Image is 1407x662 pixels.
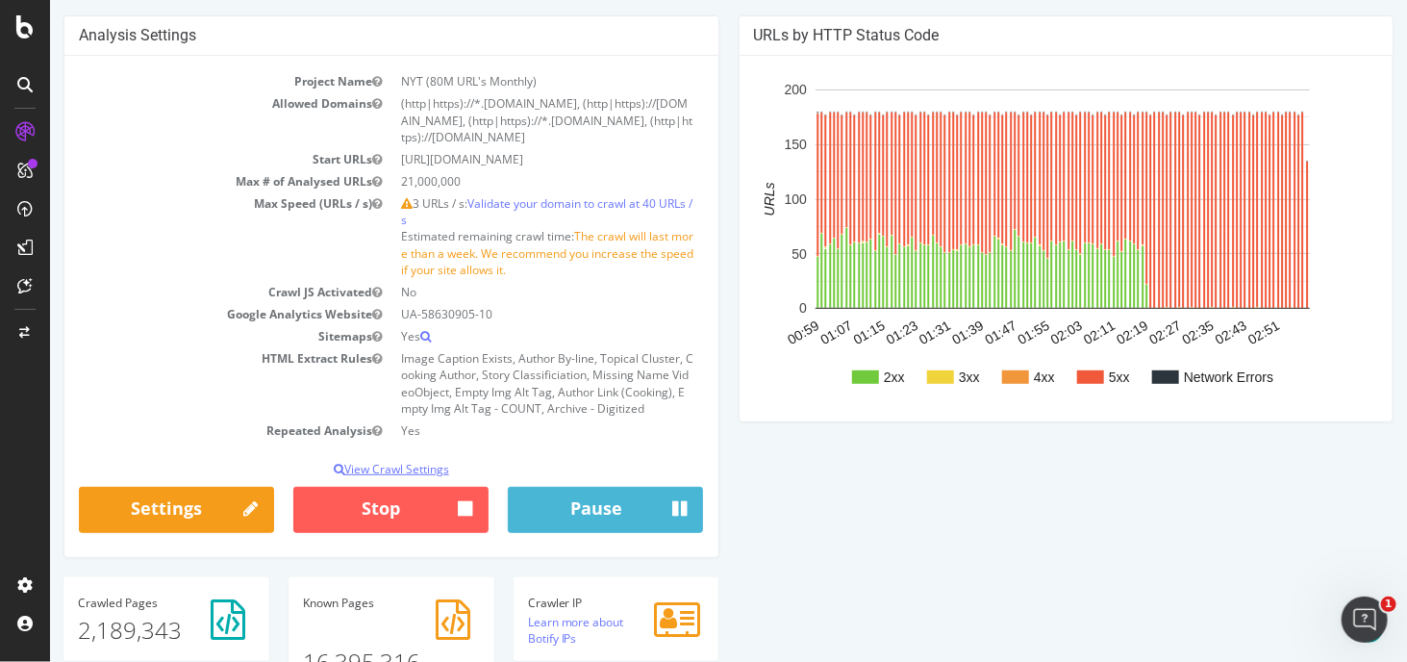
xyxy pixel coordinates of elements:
[833,318,870,347] text: 01:23
[29,347,341,420] td: HTML Extract Rules
[341,281,654,303] td: No
[965,318,1002,347] text: 01:55
[1134,369,1223,385] text: Network Errors
[29,303,341,325] td: Google Analytics Website
[341,420,654,442] td: Yes
[28,597,205,609] h4: Pages Crawled
[1342,597,1388,643] iframe: Intercom live chat
[1381,597,1396,612] span: 1
[341,92,654,147] td: (http|https)://*.[DOMAIN_NAME], (http|https)://[DOMAIN_NAME], (http|https)://*.[DOMAIN_NAME], (ht...
[29,192,341,281] td: Max Speed (URLs / s)
[704,26,1329,45] h4: URLs by HTTP Status Code
[767,318,805,347] text: 01:07
[341,347,654,420] td: Image Caption Exists, Author By-line, Topical Cluster, Cooking Author, Story Classificiation, Mis...
[478,597,655,609] h4: Crawler IP
[341,70,654,92] td: NYT (80M URL's Monthly)
[29,487,224,533] a: Settings
[351,228,643,277] span: The crawl will last more than a week. We recommend you increase the speed if your site allows it.
[341,325,654,347] td: Yes
[1096,318,1134,347] text: 02:27
[749,301,757,317] text: 0
[29,148,341,170] td: Start URLs
[1031,318,1068,347] text: 02:11
[29,420,341,442] td: Repeated Analysis
[984,369,1005,385] text: 4xx
[800,318,838,347] text: 01:15
[341,148,654,170] td: [URL][DOMAIN_NAME]
[29,170,341,192] td: Max # of Analysed URLs
[28,614,205,647] p: 2,189,343
[1064,318,1101,347] text: 02:19
[341,192,654,281] td: 3 URLs / s: Estimated remaining crawl time:
[29,70,341,92] td: Project Name
[734,137,757,152] text: 150
[735,318,772,347] text: 00:59
[29,26,654,45] h4: Analysis Settings
[253,597,430,609] h4: Pages Known
[704,70,1322,407] svg: A chart.
[1059,369,1080,385] text: 5xx
[243,487,439,533] button: Stop
[458,487,653,533] button: Pause
[734,191,757,207] text: 100
[734,83,757,98] text: 200
[478,614,574,647] a: Learn more about Botify IPs
[29,92,341,147] td: Allowed Domains
[711,183,726,216] text: URLs
[1162,318,1199,347] text: 02:43
[834,369,855,385] text: 2xx
[351,195,642,228] a: Validate your domain to crawl at 40 URLs / s
[741,246,757,262] text: 50
[1195,318,1233,347] text: 02:51
[341,303,654,325] td: UA-58630905-10
[997,318,1035,347] text: 02:03
[1129,318,1167,347] text: 02:35
[341,170,654,192] td: 21,000,000
[899,318,937,347] text: 01:39
[909,369,930,385] text: 3xx
[29,461,654,477] p: View Crawl Settings
[932,318,969,347] text: 01:47
[29,325,341,347] td: Sitemaps
[29,281,341,303] td: Crawl JS Activated
[867,318,904,347] text: 01:31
